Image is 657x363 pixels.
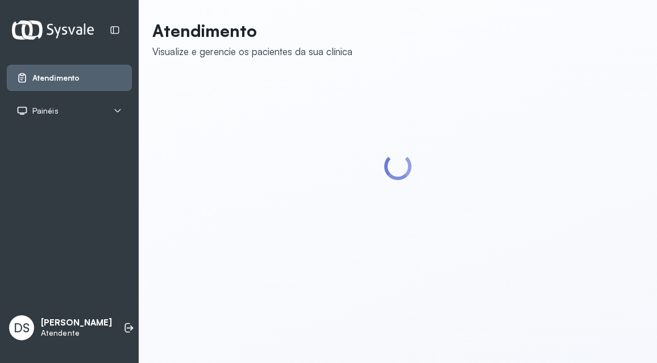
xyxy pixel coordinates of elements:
[41,318,112,328] p: [PERSON_NAME]
[16,72,122,84] a: Atendimento
[152,45,352,57] div: Visualize e gerencie os pacientes da sua clínica
[32,73,80,83] span: Atendimento
[41,328,112,338] p: Atendente
[152,20,352,41] p: Atendimento
[12,20,94,39] img: Logotipo do estabelecimento
[32,106,59,116] span: Painéis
